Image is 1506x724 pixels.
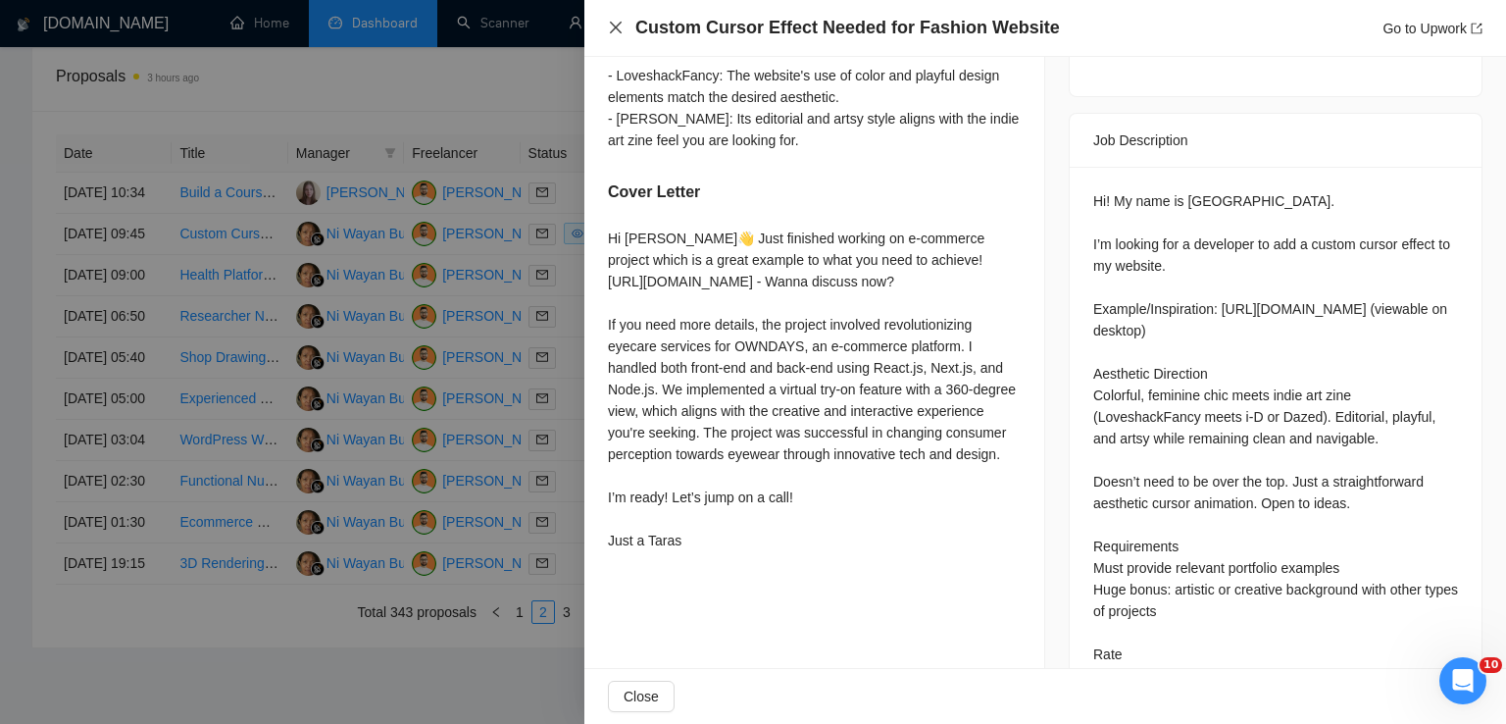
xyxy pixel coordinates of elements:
h5: Cover Letter [608,181,700,204]
span: 10 [1480,657,1502,673]
div: - LoveshackFancy: The website's use of color and playful design elements match the desired aesthe... [608,65,1021,151]
button: Close [608,681,675,712]
span: Close [624,686,659,707]
iframe: Intercom live chat [1439,657,1486,704]
a: Go to Upworkexport [1382,21,1482,36]
div: Hi [PERSON_NAME]👋 Just finished working on e-commerce project which is a great example to what yo... [608,228,1021,551]
h4: Custom Cursor Effect Needed for Fashion Website [635,16,1060,40]
span: close [608,20,624,35]
span: export [1471,23,1482,34]
div: Job Description [1093,114,1458,167]
button: Close [608,20,624,36]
